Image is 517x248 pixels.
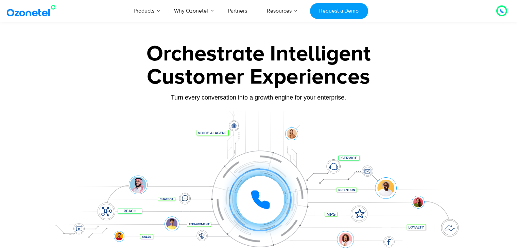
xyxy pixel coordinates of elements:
a: Request a Demo [310,3,368,19]
div: Turn every conversation into a growth engine for your enterprise. [46,94,471,101]
div: Customer Experiences [46,61,471,93]
div: Orchestrate Intelligent [46,43,471,65]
